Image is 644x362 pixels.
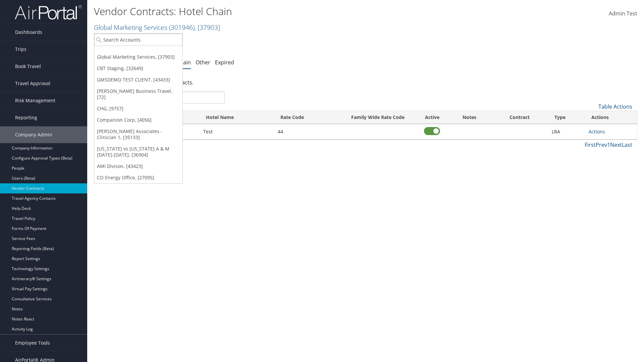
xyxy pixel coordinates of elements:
[94,63,182,74] a: CBT Staging, [32649]
[596,141,607,148] a: Prev
[94,161,182,172] a: AMI Divison, [43423]
[15,92,55,109] span: Risk Management
[94,4,456,18] h1: Vendor Contracts: Hotel Chain
[585,111,637,124] th: Actions
[94,51,182,63] a: Global Marketing Services, [37903]
[609,3,637,24] a: Admin Test
[94,34,182,46] input: Search Accounts
[609,10,637,17] span: Admin Test
[169,23,195,32] span: ( 301946 )
[94,126,182,143] a: [PERSON_NAME] Associates - Clinician 1, [35133]
[215,59,234,66] a: Expired
[548,111,586,124] th: Type: activate to sort column ascending
[15,75,50,92] span: Travel Approval
[274,111,339,124] th: Rate Code: activate to sort column ascending
[15,335,50,351] span: Employee Tools
[585,141,596,148] a: First
[339,111,416,124] th: Family Wide Rate Code: activate to sort column ascending
[15,126,52,143] span: Company Admin
[196,59,210,66] a: Other
[417,111,448,124] th: Active: activate to sort column ascending
[200,124,274,139] td: Test
[94,74,182,85] a: GMSDEMO TEST CLIENT, [43433]
[94,73,637,92] div: There are contracts.
[15,41,26,58] span: Trips
[610,141,622,148] a: Next
[607,141,610,148] a: 1
[274,124,339,139] td: 44
[491,111,548,124] th: Contract: activate to sort column ascending
[589,128,605,135] a: Actions
[15,24,42,41] span: Dashboards
[448,111,491,124] th: Notes: activate to sort column ascending
[598,103,632,110] a: Table Actions
[94,172,182,183] a: CO Energy Office, [27095]
[94,103,182,114] a: CHG, [9757]
[195,23,220,32] span: , [ 37903 ]
[548,124,586,139] td: LRA
[94,143,182,161] a: [US_STATE] vs [US_STATE] A & M [DATE]-[DATE], [36904]
[15,58,41,75] span: Book Travel
[94,85,182,103] a: [PERSON_NAME] Business Travel, [72]
[200,111,274,124] th: Hotel Name: activate to sort column ascending
[94,23,220,32] a: Global Marketing Services
[15,4,82,20] img: airportal-logo.png
[622,141,632,148] a: Last
[94,114,182,126] a: Companion Corp, [4056]
[15,109,37,126] span: Reporting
